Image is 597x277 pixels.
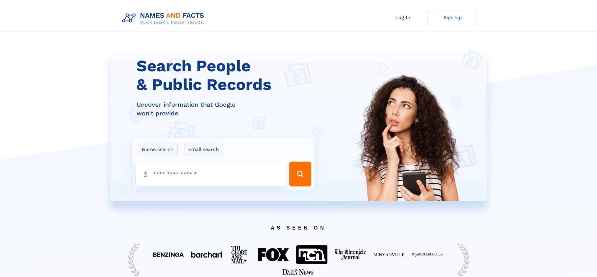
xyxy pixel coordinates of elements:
[373,252,405,257] img: Featured on Minyanville
[258,248,289,261] img: Featured on FOX 40
[296,245,327,264] img: Featured on NCN
[120,10,209,27] img: Logo Names and Facts
[137,100,318,118] div: Uncover information that Google won't provide
[378,10,428,25] a: Log In
[153,252,184,257] img: Featured on Benzinga
[136,162,286,186] input: search input
[351,73,466,232] img: Search People and Public records
[121,217,476,238] span: AS SEEN ON
[289,162,311,186] button: Search Button
[428,10,477,25] a: Sign Up
[138,143,178,156] label: Name search
[184,143,223,156] label: Email search
[191,252,222,257] img: Featured on BarChart
[456,243,470,277] img: Trust Reef
[335,249,366,260] img: Featured on The Chronicle Journal
[137,57,318,94] h1: Search People & Public Records
[230,244,250,265] img: Featured on The Globe And Mail
[412,252,443,257] img: Featured on My Mother Lode
[282,269,313,275] img: Featured on Starkville Daily News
